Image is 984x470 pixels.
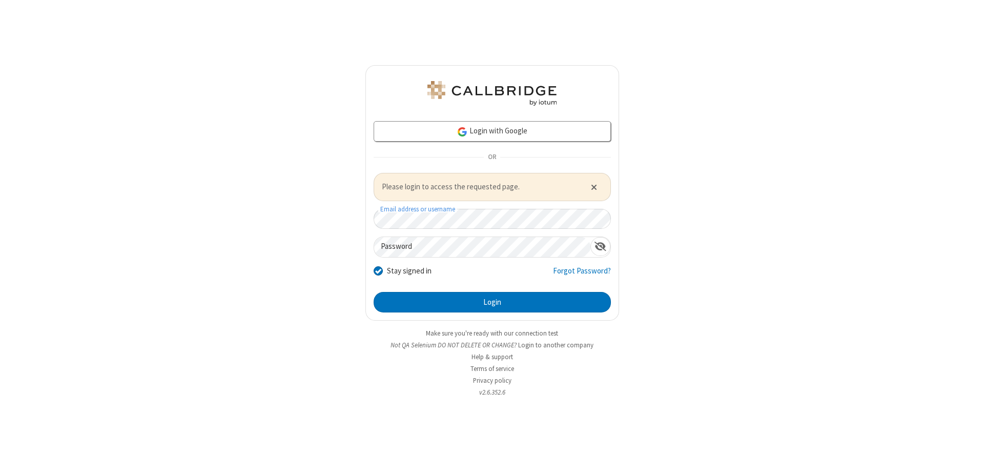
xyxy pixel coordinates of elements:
[374,292,611,312] button: Login
[374,209,611,229] input: Email address or username
[471,352,513,361] a: Help & support
[425,81,559,106] img: QA Selenium DO NOT DELETE OR CHANGE
[518,340,593,350] button: Login to another company
[374,237,590,257] input: Password
[382,181,578,193] span: Please login to access the requested page.
[473,376,511,385] a: Privacy policy
[426,329,558,338] a: Make sure you're ready with our connection test
[365,387,619,397] li: v2.6.352.6
[590,237,610,256] div: Show password
[457,126,468,138] img: google-icon.png
[387,265,432,277] label: Stay signed in
[374,121,611,142] a: Login with Google
[585,179,602,194] button: Close alert
[553,265,611,285] a: Forgot Password?
[470,364,514,373] a: Terms of service
[484,150,500,165] span: OR
[365,340,619,350] li: Not QA Selenium DO NOT DELETE OR CHANGE?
